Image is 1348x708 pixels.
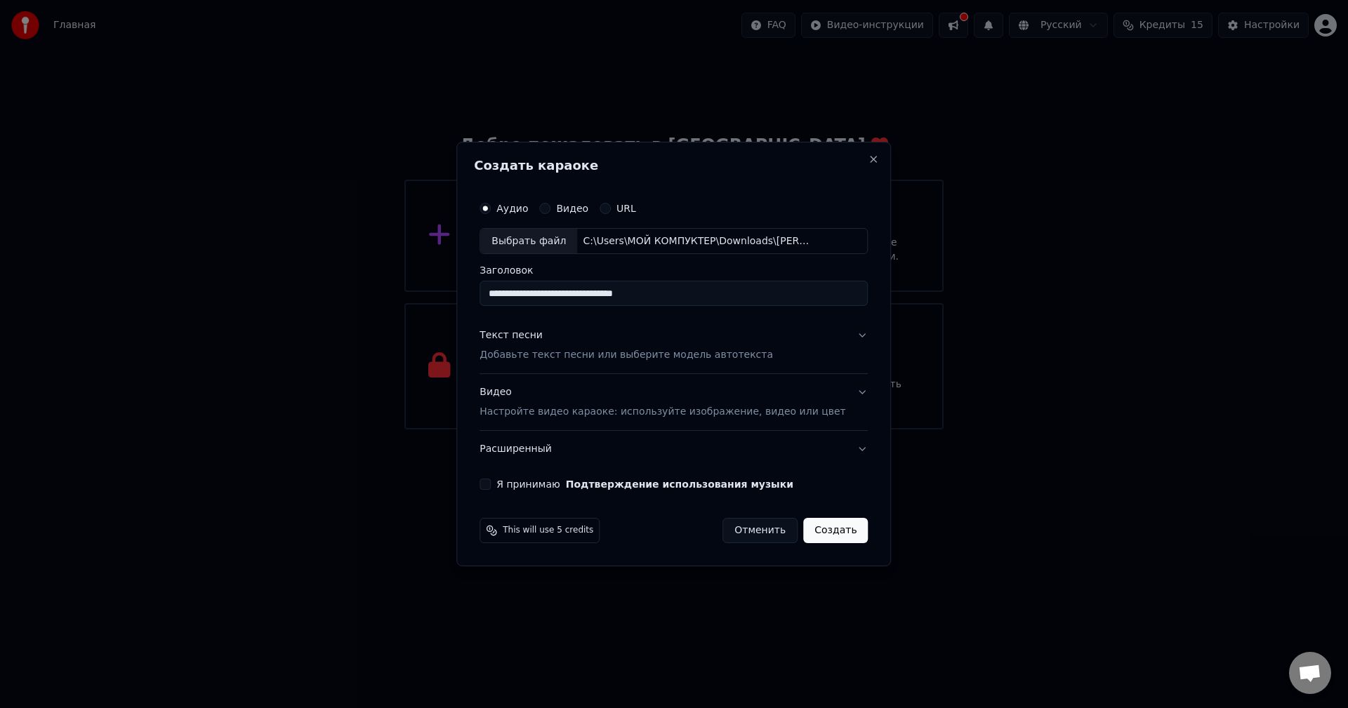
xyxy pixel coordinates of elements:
div: Текст песни [480,329,543,343]
div: C:\Users\МОЙ КОМПУКТЕР\Downloads\[PERSON_NAME] - Элдермешкэ кайтам эле.mp3 [577,234,816,248]
p: Настройте видео караоке: используйте изображение, видео или цвет [480,405,845,419]
label: Я принимаю [496,479,793,489]
label: Аудио [496,203,528,213]
button: Текст песниДобавьте текст песни или выберите модель автотекста [480,318,868,374]
label: Видео [556,203,588,213]
button: Создать [803,518,868,543]
div: Видео [480,386,845,420]
button: Расширенный [480,431,868,467]
label: Заголовок [480,266,868,276]
button: ВидеоНастройте видео караоке: используйте изображение, видео или цвет [480,375,868,431]
label: URL [616,203,636,213]
div: Выбрать файл [480,229,577,254]
p: Добавьте текст песни или выберите модель автотекста [480,349,773,363]
button: Отменить [722,518,798,543]
h2: Создать караоке [474,159,873,172]
span: This will use 5 credits [503,525,593,536]
button: Я принимаю [566,479,793,489]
